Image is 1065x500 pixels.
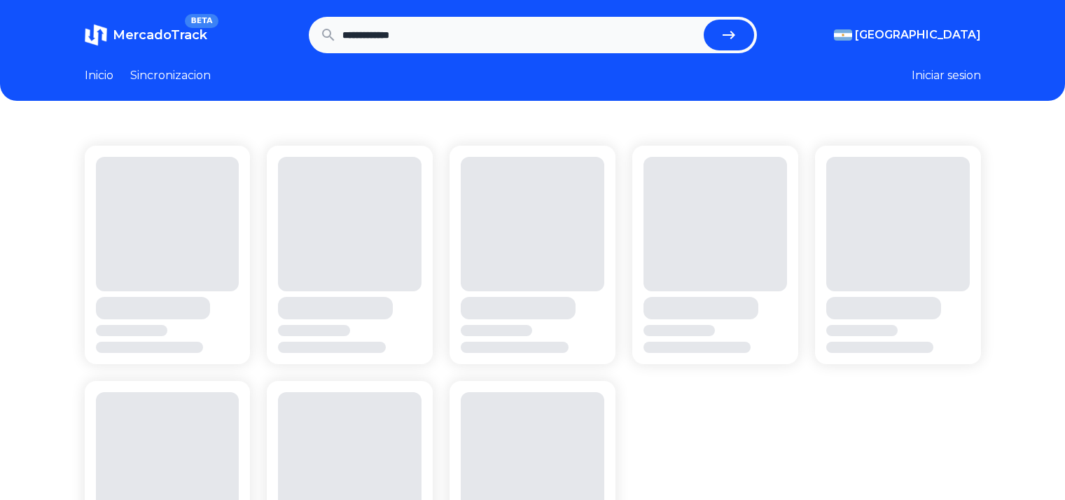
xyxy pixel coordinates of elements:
button: [GEOGRAPHIC_DATA] [834,27,981,43]
img: Argentina [834,29,852,41]
a: Inicio [85,67,113,84]
a: Sincronizacion [130,67,211,84]
a: MercadoTrackBETA [85,24,207,46]
span: [GEOGRAPHIC_DATA] [855,27,981,43]
span: MercadoTrack [113,27,207,43]
img: MercadoTrack [85,24,107,46]
span: BETA [185,14,218,28]
button: Iniciar sesion [912,67,981,84]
